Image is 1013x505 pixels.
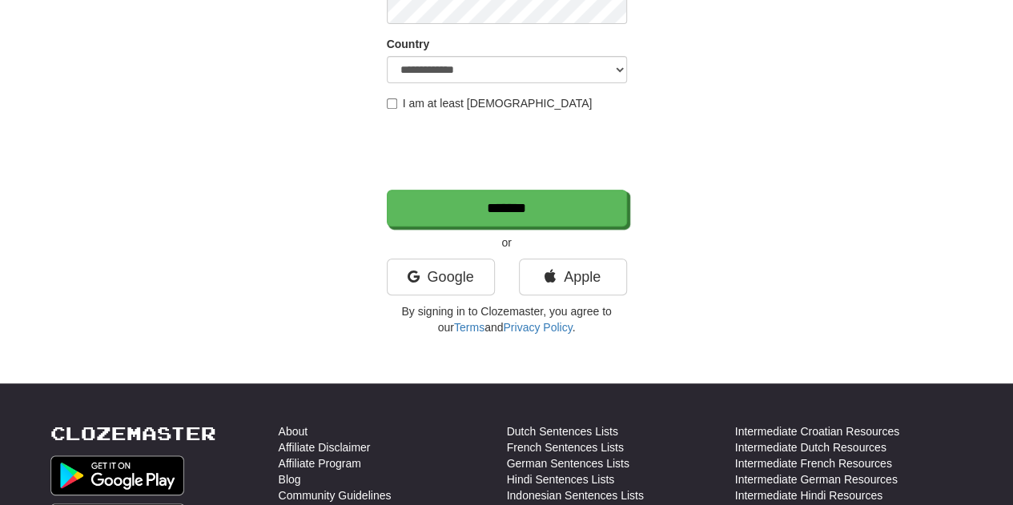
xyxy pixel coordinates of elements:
[279,439,371,455] a: Affiliate Disclaimer
[50,455,185,495] img: Get it on Google Play
[519,259,627,295] a: Apple
[387,119,630,182] iframe: reCAPTCHA
[387,234,627,250] p: or
[387,95,593,111] label: I am at least [DEMOGRAPHIC_DATA]
[507,471,615,487] a: Hindi Sentences Lists
[454,321,484,334] a: Terms
[279,455,361,471] a: Affiliate Program
[50,423,216,443] a: Clozemaster
[387,303,627,335] p: By signing in to Clozemaster, you agree to our and .
[507,487,644,503] a: Indonesian Sentences Lists
[735,423,899,439] a: Intermediate Croatian Resources
[507,455,629,471] a: German Sentences Lists
[735,455,892,471] a: Intermediate French Resources
[387,36,430,52] label: Country
[279,423,308,439] a: About
[507,423,618,439] a: Dutch Sentences Lists
[387,259,495,295] a: Google
[735,487,882,503] a: Intermediate Hindi Resources
[387,98,397,109] input: I am at least [DEMOGRAPHIC_DATA]
[279,471,301,487] a: Blog
[507,439,624,455] a: French Sentences Lists
[279,487,392,503] a: Community Guidelines
[735,471,898,487] a: Intermediate German Resources
[503,321,572,334] a: Privacy Policy
[735,439,886,455] a: Intermediate Dutch Resources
